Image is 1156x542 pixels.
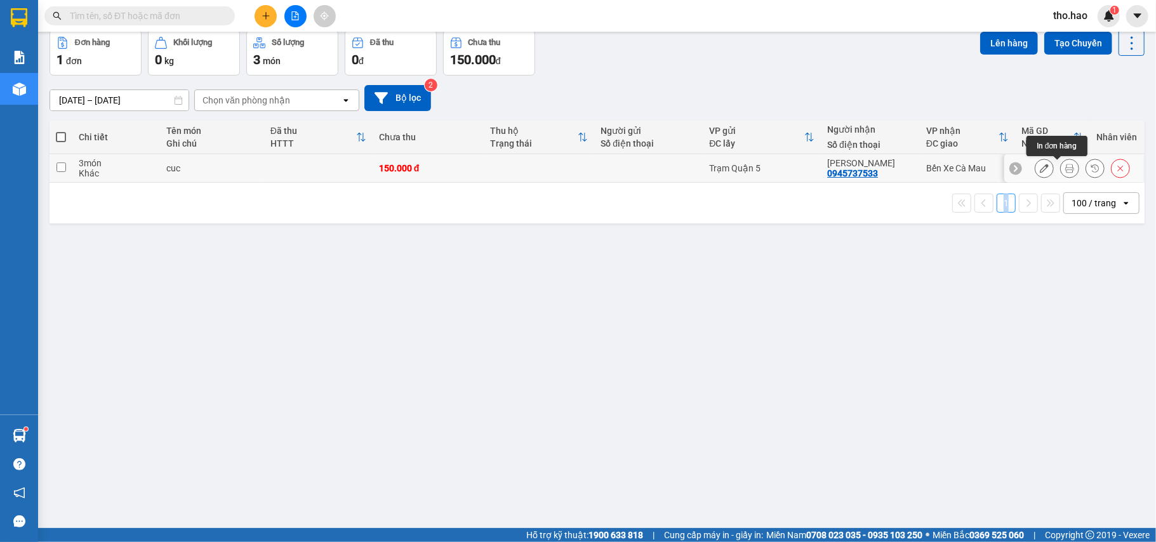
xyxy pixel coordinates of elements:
div: cuc [166,163,258,173]
div: Ngày ĐH [1021,138,1073,149]
span: search [53,11,62,20]
span: Miền Nam [766,528,922,542]
div: 0945737533 [827,168,878,178]
div: Nhân viên [1096,132,1137,142]
img: icon-new-feature [1103,10,1115,22]
div: Đã thu [370,38,394,47]
th: Toggle SortBy [264,121,373,154]
li: 26 Phó Cơ Điều, Phường 12 [119,31,531,47]
div: Trạng thái [490,138,578,149]
div: Số lượng [272,38,304,47]
span: aim [320,11,329,20]
button: Khối lượng0kg [148,30,240,76]
div: Người gửi [601,126,696,136]
div: VP nhận [926,126,999,136]
strong: 0369 525 060 [969,530,1024,540]
img: logo-vxr [11,8,27,27]
th: Toggle SortBy [703,121,821,154]
img: warehouse-icon [13,429,26,442]
span: 3 [253,52,260,67]
span: 1 [56,52,63,67]
th: Toggle SortBy [1015,121,1090,154]
img: warehouse-icon [13,83,26,96]
span: đ [496,56,501,66]
button: file-add [284,5,307,27]
span: Hỗ trợ kỹ thuật: [526,528,643,542]
div: Số điện thoại [827,140,914,150]
span: 150.000 [450,52,496,67]
span: notification [13,487,25,499]
div: 150.000 đ [379,163,477,173]
span: file-add [291,11,300,20]
div: Bến Xe Cà Mau [926,163,1009,173]
button: aim [314,5,336,27]
svg: open [1121,198,1131,208]
span: tho.hao [1043,8,1098,23]
div: Sửa đơn hàng [1035,159,1054,178]
input: Select a date range. [50,90,189,110]
button: Đã thu0đ [345,30,437,76]
div: ĐC giao [926,138,999,149]
button: Chưa thu150.000đ [443,30,535,76]
strong: 1900 633 818 [588,530,643,540]
button: 1 [997,194,1016,213]
div: Khác [79,168,154,178]
button: Số lượng3món [246,30,338,76]
div: Đơn hàng [75,38,110,47]
span: món [263,56,281,66]
button: Bộ lọc [364,85,431,111]
th: Toggle SortBy [484,121,595,154]
sup: 1 [1110,6,1119,15]
div: Chọn văn phòng nhận [203,94,290,107]
strong: 0708 023 035 - 0935 103 250 [806,530,922,540]
div: 3 món [79,158,154,168]
div: Trạm Quận 5 [709,163,814,173]
th: Toggle SortBy [920,121,1015,154]
span: 0 [352,52,359,67]
span: caret-down [1132,10,1143,22]
li: Hotline: 02839552959 [119,47,531,63]
div: Số điện thoại [601,138,696,149]
sup: 1 [24,427,28,431]
div: Chi tiết [79,132,154,142]
span: 0 [155,52,162,67]
div: Tên món [166,126,258,136]
div: Thu hộ [490,126,578,136]
div: Chưa thu [468,38,501,47]
span: Miền Bắc [933,528,1024,542]
span: kg [164,56,174,66]
div: ĐC lấy [709,138,804,149]
button: Tạo Chuyến [1044,32,1112,55]
div: In đơn hàng [1026,136,1087,156]
img: solution-icon [13,51,26,64]
input: Tìm tên, số ĐT hoặc mã đơn [70,9,220,23]
div: Mã GD [1021,126,1073,136]
div: Đã thu [270,126,356,136]
span: | [1033,528,1035,542]
b: GỬI : Trạm Quận 5 [16,92,160,113]
span: đ [359,56,364,66]
span: message [13,515,25,527]
span: plus [262,11,270,20]
img: logo.jpg [16,16,79,79]
button: caret-down [1126,5,1148,27]
div: Ghi chú [166,138,258,149]
svg: open [341,95,351,105]
div: 100 / trang [1072,197,1116,209]
span: Cung cấp máy in - giấy in: [664,528,763,542]
span: đơn [66,56,82,66]
div: Người nhận [827,124,914,135]
button: Đơn hàng1đơn [50,30,142,76]
div: Khối lượng [173,38,212,47]
span: | [653,528,654,542]
div: VP gửi [709,126,804,136]
div: Chưa thu [379,132,477,142]
div: KIM DUNG [827,158,914,168]
div: HTTT [270,138,356,149]
span: copyright [1086,531,1094,539]
span: question-circle [13,458,25,470]
button: Lên hàng [980,32,1038,55]
span: 1 [1112,6,1117,15]
button: plus [255,5,277,27]
sup: 2 [425,79,437,91]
